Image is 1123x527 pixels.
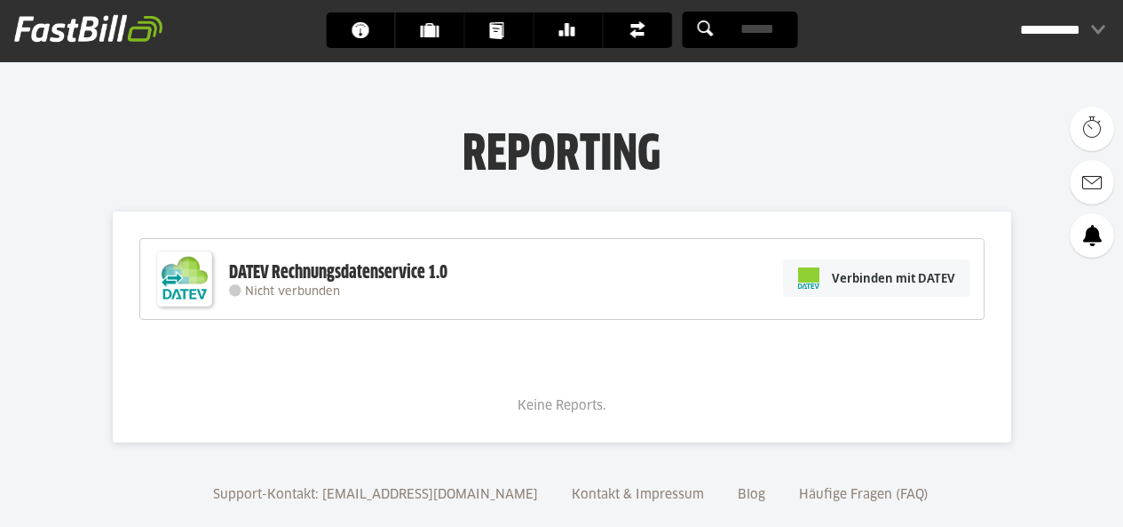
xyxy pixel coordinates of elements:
[558,12,588,48] span: Banking
[565,489,710,501] a: Kontakt & Impressum
[986,474,1105,518] iframe: Öffnet ein Widget, in dem Sie weitere Informationen finden
[14,14,162,43] img: fastbill_logo_white.png
[178,125,945,172] h1: Reporting
[793,489,935,501] a: Häufige Fragen (FAQ)
[489,12,518,48] span: Dokumente
[420,12,449,48] span: Kunden
[603,12,671,48] a: Finanzen
[783,260,970,297] a: Verbinden mit DATEV
[464,12,533,48] a: Dokumente
[798,267,819,289] img: pi-datev-logo-farbig-24.svg
[628,12,657,48] span: Finanzen
[326,12,394,48] a: Dashboard
[732,489,771,501] a: Blog
[149,244,220,315] img: DATEV-Datenservice Logo
[832,269,955,287] span: Verbinden mit DATEV
[534,12,602,48] a: Banking
[229,261,447,284] div: DATEV Rechnungsdatenservice 1.0
[207,489,544,501] a: Support-Kontakt: [EMAIL_ADDRESS][DOMAIN_NAME]
[245,286,340,298] span: Nicht verbunden
[395,12,463,48] a: Kunden
[351,12,380,48] span: Dashboard
[518,400,606,412] span: Keine Reports.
